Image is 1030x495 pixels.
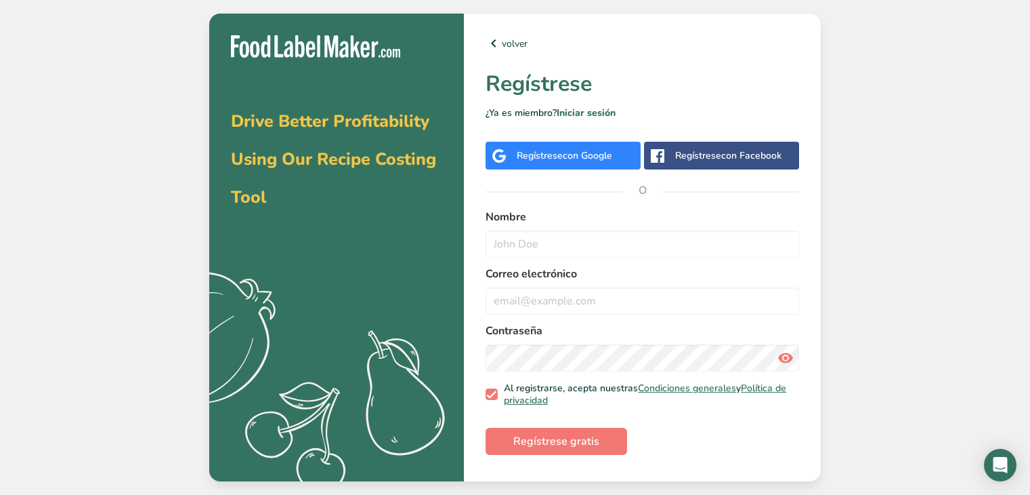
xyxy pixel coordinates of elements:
span: con Google [563,149,612,162]
a: Condiciones generales [638,382,736,395]
label: Correo electrónico [486,266,799,282]
label: Contraseña [486,323,799,339]
a: volver [486,35,799,52]
p: ¿Ya es miembro? [486,106,799,120]
button: Regístrese gratis [486,428,627,455]
input: email@example.com [486,288,799,315]
a: Política de privacidad [504,382,786,407]
h1: Regístrese [486,68,799,100]
span: Drive Better Profitability Using Our Recipe Costing Tool [231,110,436,209]
span: Al registrarse, acepta nuestras y [498,382,794,406]
label: Nombre [486,209,799,225]
div: Open Intercom Messenger [984,449,1016,481]
span: con Facebook [721,149,781,162]
div: Regístrese [517,148,612,163]
input: John Doe [486,231,799,258]
span: Regístrese gratis [513,433,599,450]
span: O [622,170,663,211]
img: Food Label Maker [231,35,400,58]
a: Iniciar sesión [557,106,616,119]
div: Regístrese [675,148,781,163]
